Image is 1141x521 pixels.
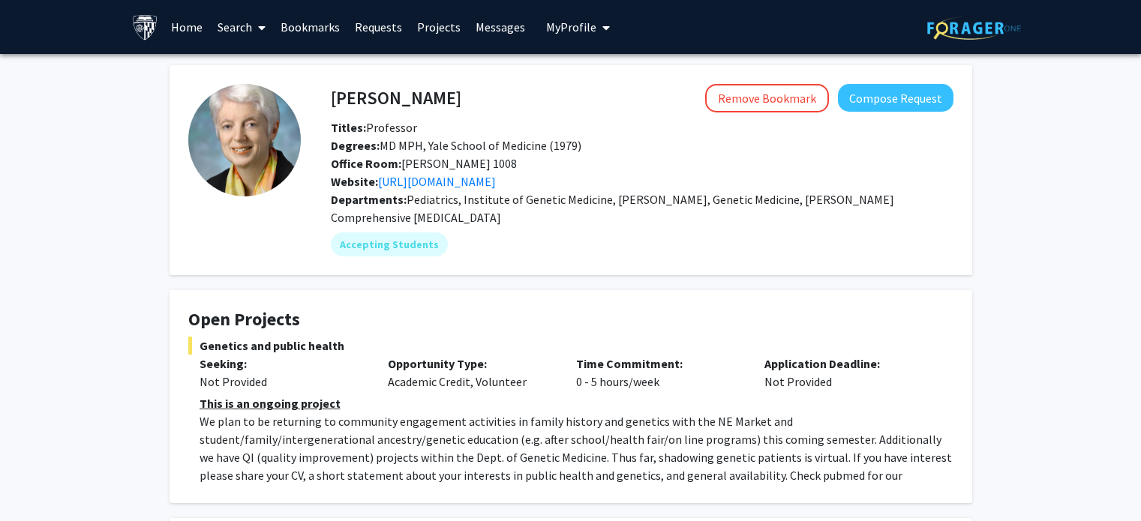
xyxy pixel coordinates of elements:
iframe: Chat [11,454,64,510]
p: Application Deadline: [764,355,930,373]
b: Office Room: [331,156,401,171]
img: Johns Hopkins University Logo [132,14,158,40]
mat-chip: Accepting Students [331,232,448,256]
u: This is an ongoing project [200,396,341,411]
span: MD MPH, Yale School of Medicine (1979) [331,138,581,153]
div: 0 - 5 hours/week [565,355,753,391]
a: Projects [410,1,468,53]
a: Search [210,1,273,53]
p: Time Commitment: [576,355,742,373]
span: My Profile [546,19,596,34]
div: Not Provided [200,373,365,391]
h4: [PERSON_NAME] [331,84,461,112]
button: Remove Bookmark [705,84,829,112]
span: [PERSON_NAME] 1008 [331,156,517,171]
p: We plan to be returning to community engagement activities in family history and genetics with th... [200,412,953,502]
a: Messages [468,1,533,53]
b: Degrees: [331,138,380,153]
div: Academic Credit, Volunteer [377,355,565,391]
a: Requests [347,1,410,53]
a: Bookmarks [273,1,347,53]
b: Titles: [331,120,366,135]
span: Professor [331,120,417,135]
h4: Open Projects [188,309,953,331]
p: Opportunity Type: [388,355,554,373]
img: ForagerOne Logo [927,16,1021,40]
b: Website: [331,174,378,189]
div: Not Provided [753,355,941,391]
span: Pediatrics, Institute of Genetic Medicine, [PERSON_NAME], Genetic Medicine, [PERSON_NAME] Compreh... [331,192,894,225]
a: Opens in a new tab [378,174,496,189]
p: Seeking: [200,355,365,373]
button: Compose Request to Joann Bodurtha [838,84,953,112]
span: Genetics and public health [188,337,953,355]
img: Profile Picture [188,84,301,196]
b: Departments: [331,192,407,207]
a: Home [164,1,210,53]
